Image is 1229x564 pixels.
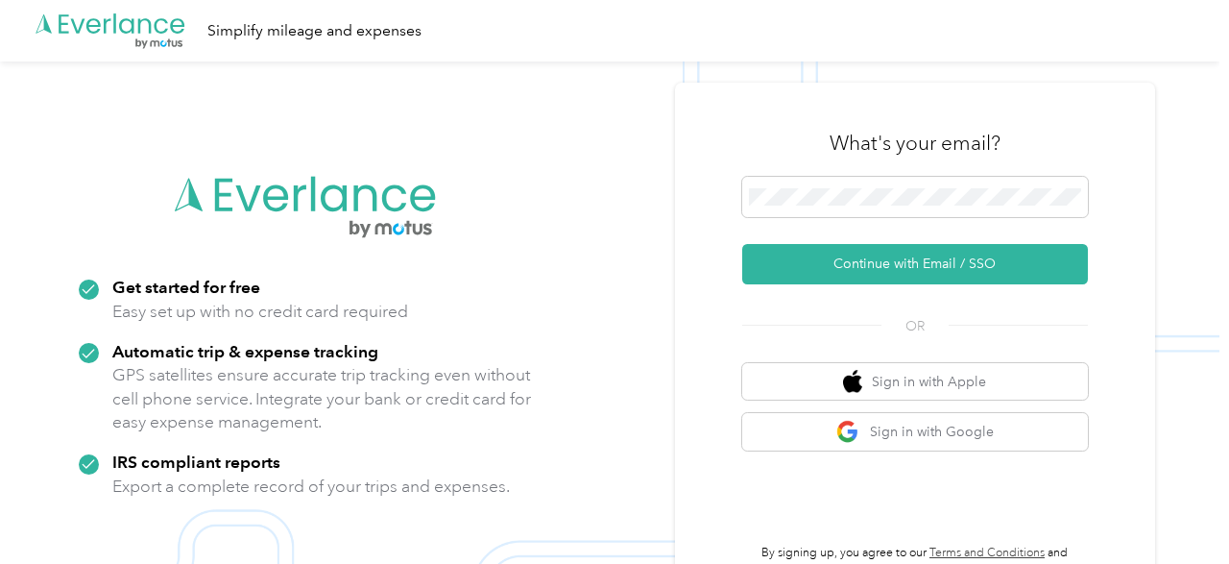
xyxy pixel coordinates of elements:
[929,546,1045,560] a: Terms and Conditions
[112,452,280,472] strong: IRS compliant reports
[843,370,862,394] img: apple logo
[836,420,860,444] img: google logo
[742,363,1088,401] button: apple logoSign in with Apple
[112,363,532,434] p: GPS satellites ensure accurate trip tracking even without cell phone service. Integrate your bank...
[112,300,408,324] p: Easy set up with no credit card required
[742,244,1088,284] button: Continue with Email / SSO
[112,277,260,297] strong: Get started for free
[830,130,1000,157] h3: What's your email?
[881,316,949,336] span: OR
[742,413,1088,451] button: google logoSign in with Google
[207,19,422,43] div: Simplify mileage and expenses
[112,475,510,499] p: Export a complete record of your trips and expenses.
[112,341,378,361] strong: Automatic trip & expense tracking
